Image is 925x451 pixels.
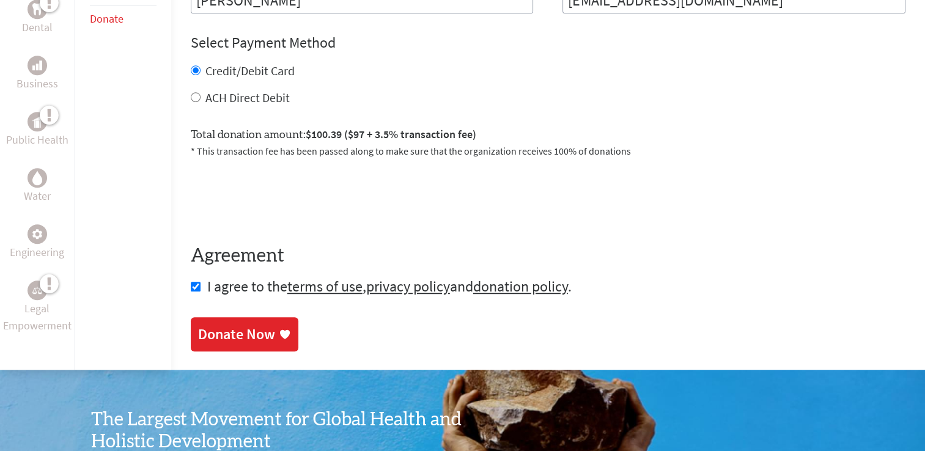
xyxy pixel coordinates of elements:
[17,75,58,92] p: Business
[17,56,58,92] a: BusinessBusiness
[191,144,905,158] p: * This transaction fee has been passed along to make sure that the organization receives 100% of ...
[2,280,72,334] a: Legal EmpowermentLegal Empowerment
[191,173,377,221] iframe: reCAPTCHA
[24,188,51,205] p: Water
[10,224,64,261] a: EngineeringEngineering
[6,131,68,148] p: Public Health
[6,112,68,148] a: Public HealthPublic Health
[205,63,295,78] label: Credit/Debit Card
[2,300,72,334] p: Legal Empowerment
[28,168,47,188] div: Water
[32,61,42,70] img: Business
[191,126,476,144] label: Total donation amount:
[191,245,905,267] h4: Agreement
[28,112,47,131] div: Public Health
[32,171,42,185] img: Water
[207,277,572,296] span: I agree to the , and .
[28,56,47,75] div: Business
[22,19,53,36] p: Dental
[32,4,42,15] img: Dental
[32,229,42,239] img: Engineering
[28,224,47,244] div: Engineering
[24,168,51,205] a: WaterWater
[90,12,123,26] a: Donate
[366,277,450,296] a: privacy policy
[32,287,42,294] img: Legal Empowerment
[287,277,363,296] a: terms of use
[306,127,476,141] span: $100.39 ($97 + 3.5% transaction fee)
[473,277,568,296] a: donation policy
[191,317,298,351] a: Donate Now
[10,244,64,261] p: Engineering
[205,90,290,105] label: ACH Direct Debit
[191,33,905,53] h4: Select Payment Method
[32,116,42,128] img: Public Health
[28,280,47,300] div: Legal Empowerment
[90,5,157,32] li: Donate
[198,324,275,344] div: Donate Now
